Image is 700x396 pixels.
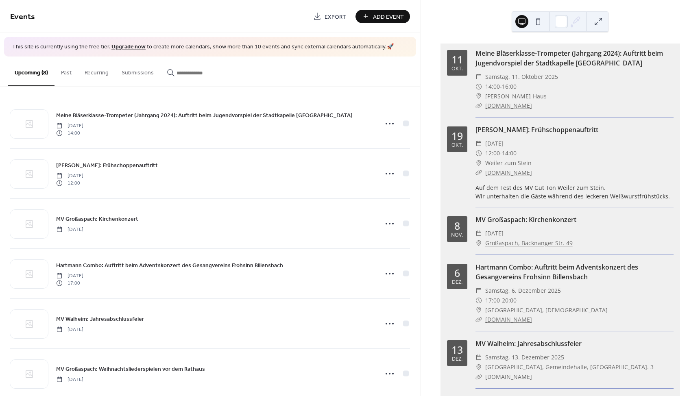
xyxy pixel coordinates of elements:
a: [DOMAIN_NAME] [485,102,532,109]
span: 17:00 [485,296,500,305]
a: Meine Bläserklasse-Trompeter (Jahrgang 2024): Auftritt beim Jugendvorspiel der Stadtkapelle [GEOG... [56,111,353,120]
div: ​ [475,101,482,111]
div: ​ [475,372,482,382]
a: MV Walheim: Jahresabschlussfeier [56,314,144,324]
div: 8 [454,221,460,231]
a: [PERSON_NAME]: Frühschoppenauftritt [475,125,598,134]
span: [DATE] [56,226,83,233]
div: ​ [475,286,482,296]
span: 12:00 [56,180,83,187]
a: Export [307,10,352,23]
a: Upgrade now [111,41,146,52]
span: Samstag, 11. Oktober 2025 [485,72,558,82]
span: MV Großaspach: Kirchenkonzert [56,215,138,223]
span: [DATE] [485,139,504,148]
div: Dez. [452,280,462,285]
div: 13 [451,345,463,355]
span: [DATE] [56,172,83,179]
span: [DATE] [485,228,504,238]
div: ​ [475,158,482,168]
span: - [500,296,502,305]
span: MV Walheim: Jahresabschlussfeier [56,315,144,323]
div: 11 [451,54,463,65]
button: Add Event [355,10,410,23]
span: 12:00 [485,148,500,158]
span: 14:00 [56,130,83,137]
span: 20:00 [502,296,517,305]
a: MV Großaspach: Weihnachtsliederspielen vor dem Rathaus [56,364,205,374]
div: MV Großaspach: Kirchenkonzert [475,215,674,224]
a: Hartmann Combo: Auftritt beim Adventskonzert des Gesangvereins Frohsinn Billensbach [56,261,283,270]
button: Past [55,57,78,85]
div: ​ [475,362,482,372]
div: ​ [475,352,482,362]
div: ​ [475,91,482,101]
div: Dez. [452,357,462,362]
span: [DATE] [56,122,83,129]
a: [PERSON_NAME]: Frühschoppenauftritt [56,161,158,170]
a: Hartmann Combo: Auftritt beim Adventskonzert des Gesangvereins Frohsinn Billensbach [475,263,638,281]
span: Weiler zum Stein [485,158,532,168]
a: MV Großaspach: Kirchenkonzert [56,214,138,224]
span: [PERSON_NAME]-Haus [485,91,547,101]
span: 16:00 [502,82,517,91]
div: Okt. [451,66,463,72]
span: 14:00 [502,148,517,158]
span: MV Großaspach: Weihnachtsliederspielen vor dem Rathaus [56,365,205,373]
span: 14:00 [485,82,500,91]
div: ​ [475,139,482,148]
span: Events [10,9,35,25]
div: Nov. [451,233,463,238]
a: [DOMAIN_NAME] [485,373,532,381]
button: Submissions [115,57,160,85]
a: [DOMAIN_NAME] [485,169,532,176]
div: ​ [475,228,482,238]
span: [DATE] [56,326,83,333]
div: ​ [475,148,482,158]
a: Großaspach, Backnanger Str. 49 [485,238,573,248]
span: Add Event [373,13,404,21]
div: ​ [475,305,482,315]
span: 17:00 [56,280,83,287]
span: [DATE] [56,376,83,383]
div: ​ [475,315,482,324]
span: [GEOGRAPHIC_DATA], Gemeindehalle, [GEOGRAPHIC_DATA]. 3 [485,362,654,372]
div: 6 [454,268,460,278]
a: MV Walheim: Jahresabschlussfeier [475,339,582,348]
span: Samstag, 13. Dezember 2025 [485,352,564,362]
button: Recurring [78,57,115,85]
div: ​ [475,72,482,82]
span: Samstag, 6. Dezember 2025 [485,286,561,296]
div: ​ [475,168,482,178]
span: This site is currently using the free tier. to create more calendars, show more than 10 events an... [12,43,394,51]
button: Upcoming (8) [8,57,55,86]
span: [GEOGRAPHIC_DATA], [DEMOGRAPHIC_DATA] [485,305,608,315]
div: Auf dem Fest des MV Gut Ton Weiler zum Stein. Wir unterhalten die Gäste während des leckeren Weiß... [475,183,674,200]
span: [DATE] [56,272,83,279]
span: - [500,148,502,158]
div: ​ [475,238,482,248]
span: - [500,82,502,91]
div: 19 [451,131,463,141]
div: ​ [475,82,482,91]
span: Export [325,13,346,21]
a: [DOMAIN_NAME] [485,315,532,323]
a: Meine Bläserklasse-Trompeter (Jahrgang 2024): Auftritt beim Jugendvorspiel der Stadtkapelle [GEOG... [475,49,663,67]
div: Okt. [451,143,463,148]
div: ​ [475,296,482,305]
